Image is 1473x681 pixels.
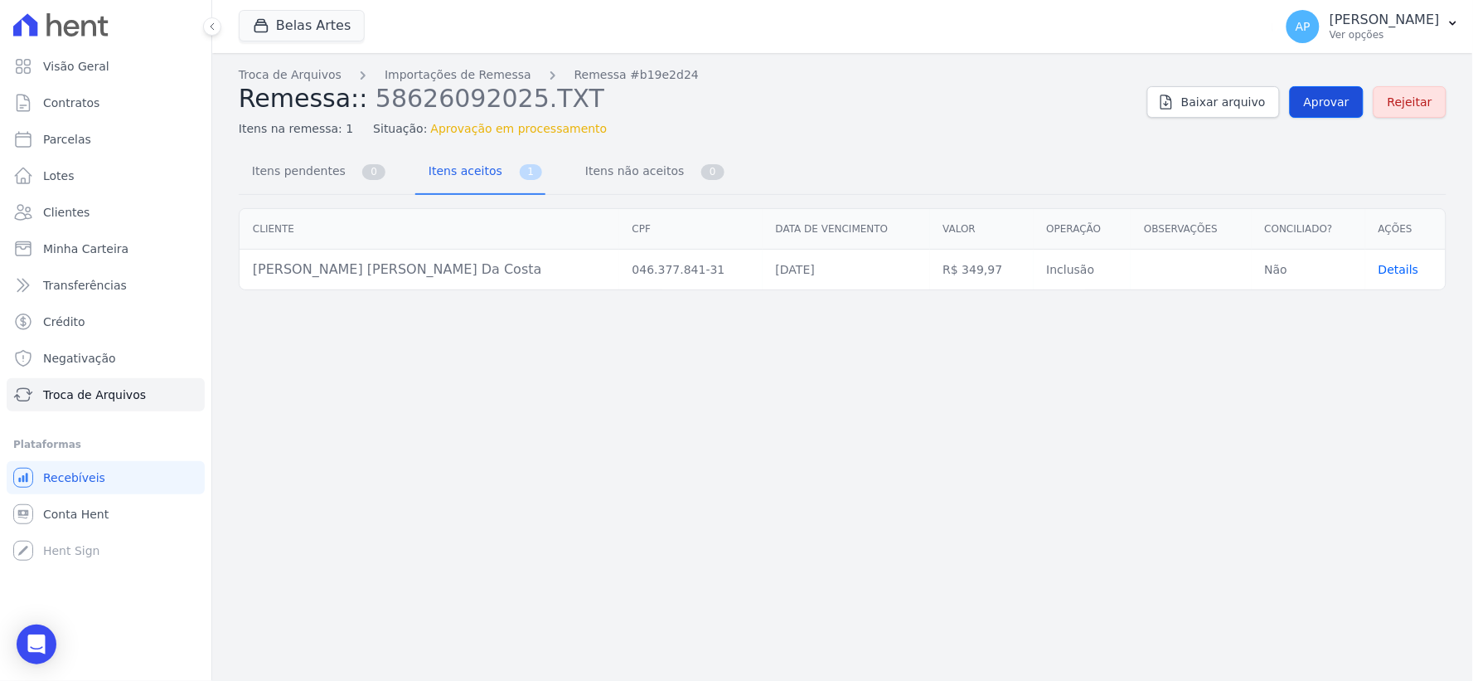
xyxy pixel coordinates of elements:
a: Recebíveis [7,461,205,494]
span: Lotes [43,168,75,184]
nav: Breadcrumb [239,66,1134,84]
a: Itens aceitos 1 [415,151,545,195]
a: Itens não aceitos 0 [572,151,728,195]
a: Lotes [7,159,205,192]
span: translation missing: pt-BR.manager.charges.file_imports.show.table_row.details [1379,263,1419,276]
button: Belas Artes [239,10,365,41]
span: Baixar arquivo [1181,94,1266,110]
span: Remessa:: [239,84,368,113]
span: Aprovação em processamento [431,120,608,138]
span: Itens pendentes [242,154,349,187]
span: Aprovar [1304,94,1349,110]
a: Details [1379,263,1419,276]
td: [DATE] [763,250,930,290]
span: Minha Carteira [43,241,128,257]
a: Crédito [7,305,205,338]
p: Ver opções [1330,28,1440,41]
a: Parcelas [7,123,205,156]
span: Itens na remessa: 1 [239,120,353,138]
a: Transferências [7,269,205,302]
a: Clientes [7,196,205,229]
a: Contratos [7,86,205,119]
span: Rejeitar [1388,94,1432,110]
span: Parcelas [43,131,91,148]
span: AP [1296,21,1311,32]
nav: Tab selector [239,151,728,195]
span: Visão Geral [43,58,109,75]
a: Negativação [7,342,205,375]
th: CPF [619,209,763,250]
th: Valor [930,209,1034,250]
td: [PERSON_NAME] [PERSON_NAME] Da Costa [240,250,619,290]
a: Troca de Arquivos [239,66,342,84]
th: Cliente [240,209,619,250]
span: Situação: [373,120,427,138]
span: 0 [701,164,724,180]
th: Observações [1131,209,1251,250]
a: Minha Carteira [7,232,205,265]
a: Rejeitar [1374,86,1446,118]
th: Ações [1365,209,1446,250]
span: Contratos [43,95,99,111]
a: Baixar arquivo [1147,86,1280,118]
span: 58626092025.TXT [376,82,604,113]
span: Recebíveis [43,469,105,486]
a: Importações de Remessa [385,66,531,84]
a: Itens pendentes 0 [239,151,389,195]
a: Visão Geral [7,50,205,83]
span: 1 [520,164,543,180]
span: Conta Hent [43,506,109,523]
td: 046.377.841-31 [619,250,763,290]
a: Conta Hent [7,498,205,531]
span: Transferências [43,277,127,294]
span: Itens aceitos [419,154,506,187]
td: Inclusão [1034,250,1131,290]
td: R$ 349,97 [930,250,1034,290]
span: 0 [362,164,385,180]
span: Troca de Arquivos [43,387,146,403]
a: Troca de Arquivos [7,378,205,411]
button: AP [PERSON_NAME] Ver opções [1273,3,1473,50]
td: Não [1252,250,1365,290]
div: Plataformas [13,435,198,455]
span: Itens não aceitos [575,154,687,187]
a: Aprovar [1290,86,1364,118]
span: Clientes [43,204,90,221]
th: Operação [1034,209,1131,250]
span: Negativação [43,350,116,367]
div: Open Intercom Messenger [17,625,56,664]
th: Data de vencimento [763,209,930,250]
a: Remessa #b19e2d24 [574,66,699,84]
p: [PERSON_NAME] [1330,12,1440,28]
th: Conciliado? [1252,209,1365,250]
span: Crédito [43,314,85,330]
